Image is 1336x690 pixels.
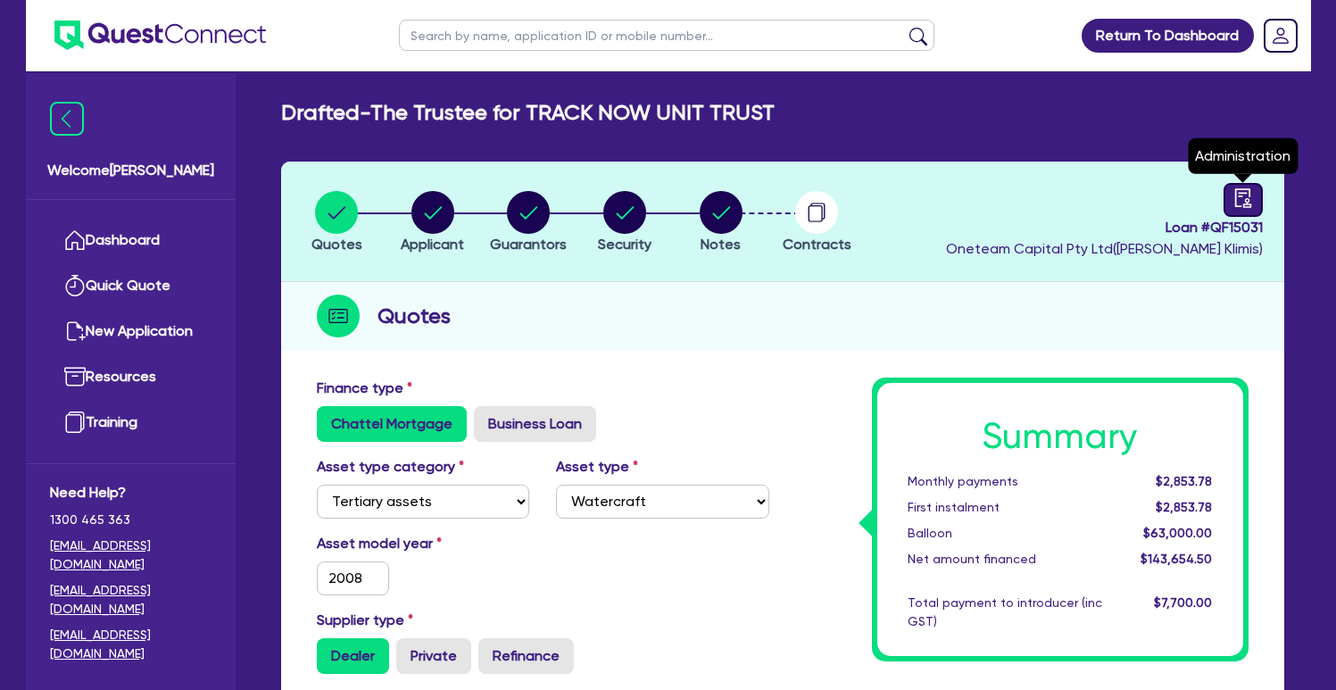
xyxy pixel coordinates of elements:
[1233,188,1253,208] span: audit
[782,190,852,256] button: Contracts
[64,320,86,342] img: new-application
[281,100,775,126] h2: Drafted - The Trustee for TRACK NOW UNIT TRUST
[946,240,1263,257] span: Oneteam Capital Pty Ltd ( [PERSON_NAME] Klimis )
[317,456,464,478] label: Asset type category
[490,236,567,253] span: Guarantors
[598,236,651,253] span: Security
[64,366,86,387] img: resources
[399,20,934,51] input: Search by name, application ID or mobile number...
[701,236,741,253] span: Notes
[597,190,652,256] button: Security
[489,190,568,256] button: Guarantors
[1156,474,1212,488] span: $2,853.78
[50,354,212,400] a: Resources
[396,638,471,674] label: Private
[1257,12,1304,59] a: Dropdown toggle
[378,300,451,332] h2: Quotes
[474,406,596,442] label: Business Loan
[47,160,214,181] span: Welcome [PERSON_NAME]
[64,412,86,433] img: training
[1082,19,1254,53] a: Return To Dashboard
[894,472,1116,491] div: Monthly payments
[50,536,212,574] a: [EMAIL_ADDRESS][DOMAIN_NAME]
[317,406,467,442] label: Chattel Mortgage
[1224,183,1263,217] a: audit
[317,378,412,399] label: Finance type
[894,550,1116,569] div: Net amount financed
[478,638,574,674] label: Refinance
[50,581,212,619] a: [EMAIL_ADDRESS][DOMAIN_NAME]
[401,236,464,253] span: Applicant
[317,610,413,631] label: Supplier type
[400,190,465,256] button: Applicant
[64,275,86,296] img: quick-quote
[1156,500,1212,514] span: $2,853.78
[894,498,1116,517] div: First instalment
[946,217,1263,238] span: Loan # QF15031
[50,400,212,445] a: Training
[50,511,212,529] span: 1300 465 363
[50,309,212,354] a: New Application
[50,626,212,663] a: [EMAIL_ADDRESS][DOMAIN_NAME]
[783,236,851,253] span: Contracts
[50,482,212,503] span: Need Help?
[1154,595,1212,610] span: $7,700.00
[50,263,212,309] a: Quick Quote
[50,218,212,263] a: Dashboard
[1188,138,1298,174] div: Administration
[699,190,743,256] button: Notes
[50,102,84,136] img: icon-menu-close
[311,190,363,256] button: Quotes
[1141,552,1212,566] span: $143,654.50
[1143,526,1212,540] span: $63,000.00
[908,415,1213,458] h1: Summary
[303,533,544,554] label: Asset model year
[556,456,638,478] label: Asset type
[317,295,360,337] img: step-icon
[894,524,1116,543] div: Balloon
[894,594,1116,631] div: Total payment to introducer (inc GST)
[54,21,266,50] img: quest-connect-logo-blue
[311,236,362,253] span: Quotes
[317,638,389,674] label: Dealer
